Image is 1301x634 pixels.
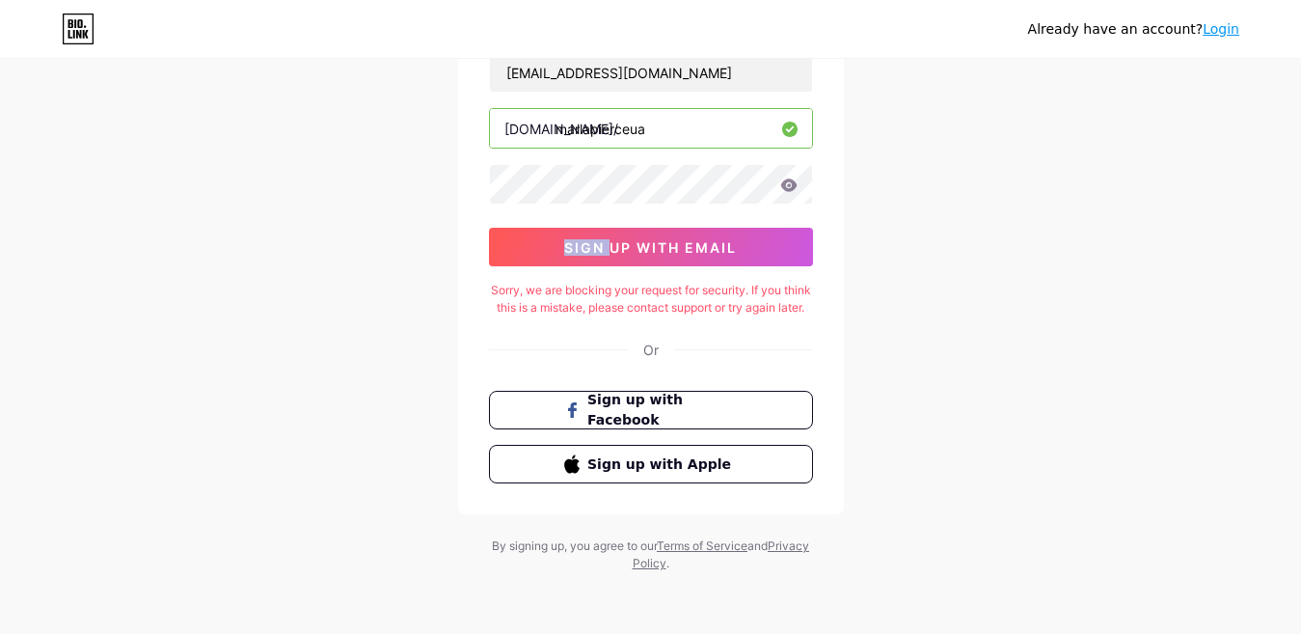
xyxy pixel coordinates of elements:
[487,538,815,572] div: By signing up, you agree to our and .
[490,53,812,92] input: Email
[489,445,813,483] button: Sign up with Apple
[1028,19,1239,40] div: Already have an account?
[504,119,618,139] div: [DOMAIN_NAME]/
[489,228,813,266] button: sign up with email
[564,239,737,256] span: sign up with email
[657,538,747,553] a: Terms of Service
[490,109,812,148] input: username
[1203,21,1239,37] a: Login
[489,391,813,429] button: Sign up with Facebook
[643,340,659,360] div: Or
[587,455,737,475] span: Sign up with Apple
[587,390,737,430] span: Sign up with Facebook
[489,282,813,317] div: Sorry, we are blocking your request for security. If you think this is a mistake, please contact ...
